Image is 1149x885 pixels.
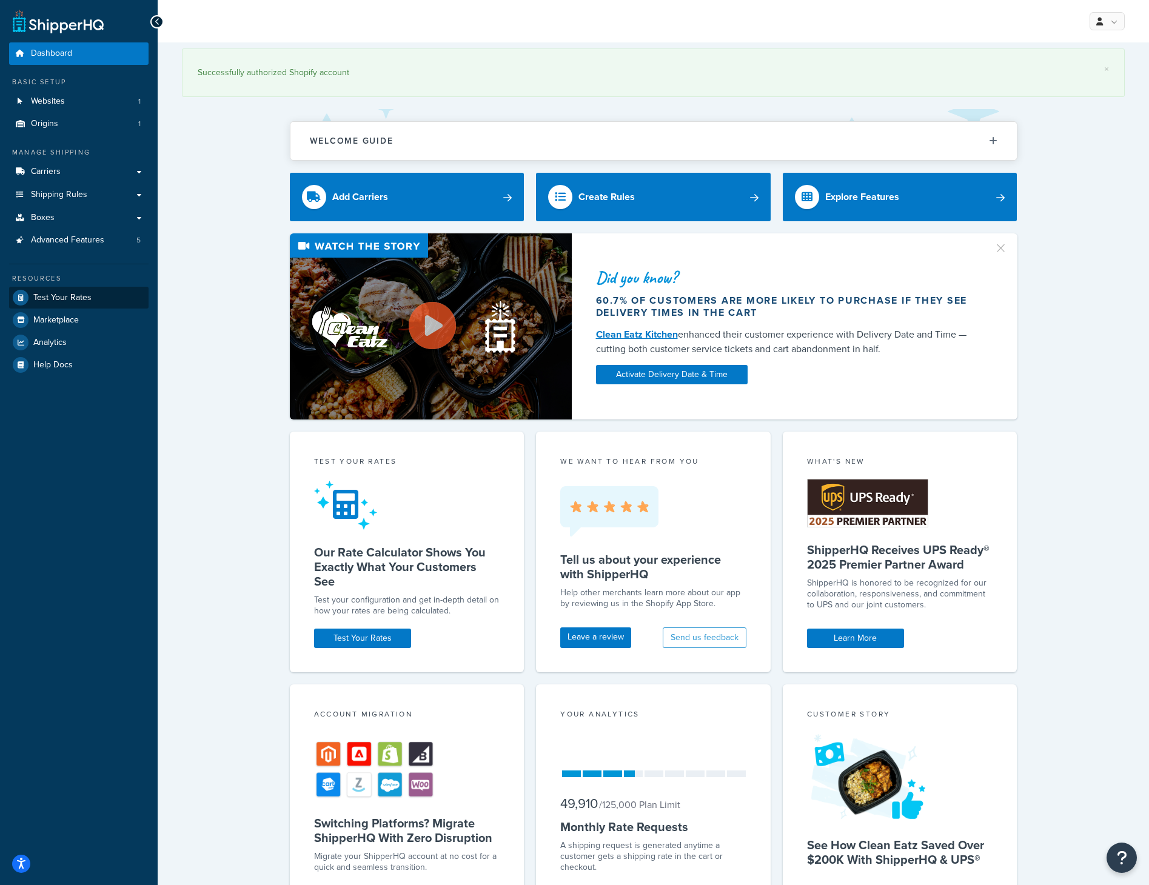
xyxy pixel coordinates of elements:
[560,709,746,723] div: Your Analytics
[560,840,746,873] div: A shipping request is generated anytime a customer gets a shipping rate in the cart or checkout.
[560,552,746,581] h5: Tell us about your experience with ShipperHQ
[314,816,500,845] h5: Switching Platforms? Migrate ShipperHQ With Zero Disruption
[9,90,149,113] a: Websites1
[596,295,979,319] div: 60.7% of customers are more likely to purchase if they see delivery times in the cart
[9,147,149,158] div: Manage Shipping
[807,838,993,867] h5: See How Clean Eatz Saved Over $200K With ShipperHQ & UPS®
[560,456,746,467] p: we want to hear from you
[33,338,67,348] span: Analytics
[596,365,748,384] a: Activate Delivery Date & Time
[290,233,572,419] img: Video thumbnail
[560,793,598,813] span: 49,910
[9,207,149,229] a: Boxes
[9,113,149,135] a: Origins1
[314,851,500,873] div: Migrate your ShipperHQ account at no cost for a quick and seamless transition.
[1104,64,1109,74] a: ×
[825,189,899,205] div: Explore Features
[807,629,904,648] a: Learn More
[596,327,678,341] a: Clean Eatz Kitchen
[807,578,993,610] p: ShipperHQ is honored to be recognized for our collaboration, responsiveness, and commitment to UP...
[9,273,149,284] div: Resources
[31,48,72,59] span: Dashboard
[578,189,635,205] div: Create Rules
[31,235,104,245] span: Advanced Features
[31,119,58,129] span: Origins
[33,315,79,326] span: Marketplace
[136,235,141,245] span: 5
[314,456,500,470] div: Test your rates
[9,90,149,113] li: Websites
[138,96,141,107] span: 1
[9,229,149,252] li: Advanced Features
[9,287,149,309] a: Test Your Rates
[9,113,149,135] li: Origins
[663,627,746,648] button: Send us feedback
[807,456,993,470] div: What's New
[290,122,1017,160] button: Welcome Guide
[31,167,61,177] span: Carriers
[33,360,73,370] span: Help Docs
[314,545,500,589] h5: Our Rate Calculator Shows You Exactly What Your Customers See
[9,309,149,331] a: Marketplace
[290,173,524,221] a: Add Carriers
[31,213,55,223] span: Boxes
[138,119,141,129] span: 1
[9,229,149,252] a: Advanced Features5
[9,184,149,206] a: Shipping Rules
[314,709,500,723] div: Account Migration
[314,595,500,616] div: Test your configuration and get in-depth detail on how your rates are being calculated.
[314,629,411,648] a: Test Your Rates
[9,42,149,65] a: Dashboard
[332,189,388,205] div: Add Carriers
[198,64,1109,81] div: Successfully authorized Shopify account
[31,96,65,107] span: Websites
[9,77,149,87] div: Basic Setup
[560,587,746,609] p: Help other merchants learn more about our app by reviewing us in the Shopify App Store.
[31,190,87,200] span: Shipping Rules
[560,820,746,834] h5: Monthly Rate Requests
[596,269,979,286] div: Did you know?
[783,173,1017,221] a: Explore Features
[536,173,771,221] a: Create Rules
[9,161,149,183] a: Carriers
[33,293,92,303] span: Test Your Rates
[599,798,680,812] small: / 125,000 Plan Limit
[9,332,149,353] a: Analytics
[9,354,149,376] a: Help Docs
[807,709,993,723] div: Customer Story
[1107,843,1137,873] button: Open Resource Center
[807,543,993,572] h5: ShipperHQ Receives UPS Ready® 2025 Premier Partner Award
[560,627,631,648] a: Leave a review
[596,327,979,356] div: enhanced their customer experience with Delivery Date and Time — cutting both customer service ti...
[310,136,394,145] h2: Welcome Guide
